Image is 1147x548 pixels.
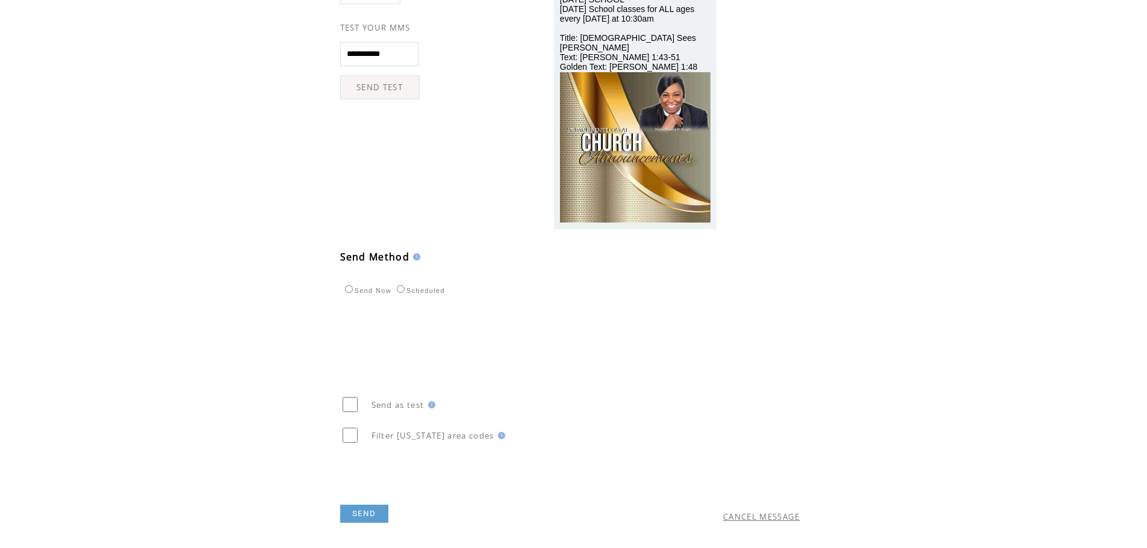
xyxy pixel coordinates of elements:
[409,253,420,260] img: help.gif
[340,75,420,99] a: SEND TEST
[394,287,445,294] label: Scheduled
[424,401,435,408] img: help.gif
[371,430,494,441] span: Filter [US_STATE] area codes
[340,505,388,523] a: SEND
[494,432,505,439] img: help.gif
[340,22,411,33] span: TEST YOUR MMS
[340,250,410,263] span: Send Method
[371,399,424,410] span: Send as test
[397,285,405,293] input: Scheduled
[342,287,391,294] label: Send Now
[723,511,800,522] a: CANCEL MESSAGE
[345,285,353,293] input: Send Now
